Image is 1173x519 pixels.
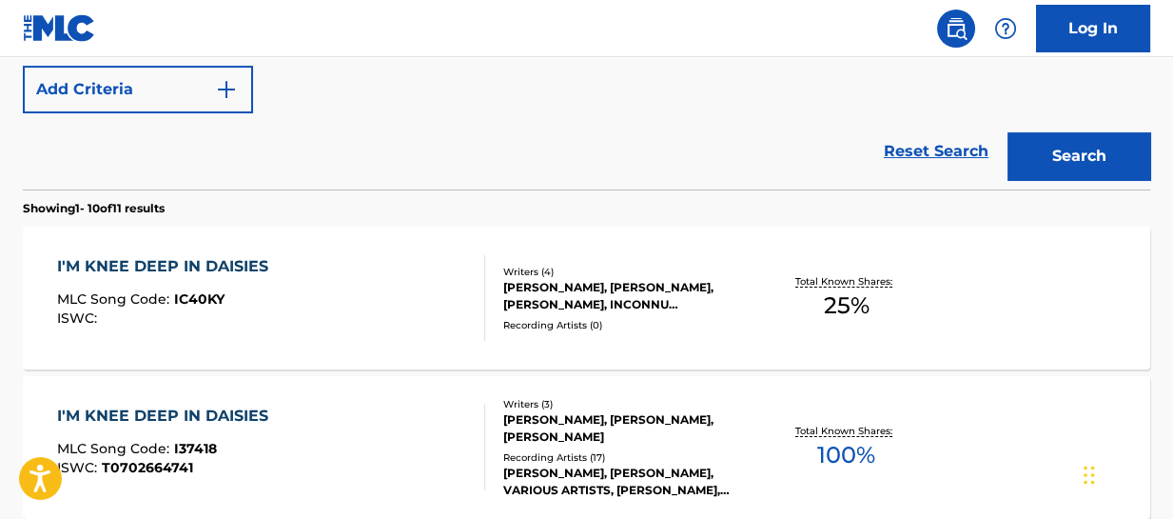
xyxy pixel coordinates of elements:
div: Writers ( 4 ) [503,265,753,279]
span: 25 % [824,289,870,323]
span: T0702664741 [102,459,193,476]
img: help [994,17,1017,40]
a: I'M KNEE DEEP IN DAISIESMLC Song Code:I37418ISWC:T0702664741Writers (3)[PERSON_NAME], [PERSON_NAM... [23,376,1150,519]
span: ISWC : [57,309,102,327]
div: Recording Artists ( 0 ) [503,318,753,332]
a: Reset Search [874,130,998,172]
div: [PERSON_NAME], [PERSON_NAME], VARIOUS ARTISTS, [PERSON_NAME], [PERSON_NAME], [PERSON_NAME] AND HI... [503,465,753,499]
div: [PERSON_NAME], [PERSON_NAME], [PERSON_NAME] [503,411,753,446]
div: Recording Artists ( 17 ) [503,450,753,465]
span: MLC Song Code : [57,440,174,457]
img: MLC Logo [23,14,96,42]
button: Search [1007,132,1150,180]
span: IC40KY [174,290,225,308]
span: I37418 [174,440,217,457]
a: Log In [1036,5,1150,52]
div: Drag [1084,447,1095,504]
p: Total Known Shares: [795,424,897,438]
div: Writers ( 3 ) [503,397,753,411]
img: search [945,17,968,40]
span: MLC Song Code : [57,290,174,308]
img: 9d2ae6d4665cec9f34b9.svg [215,78,238,101]
a: Public Search [937,10,975,48]
button: Add Criteria [23,66,253,113]
div: [PERSON_NAME], [PERSON_NAME], [PERSON_NAME], INCONNU COMPOSITEUR AUTEUR [503,279,753,313]
span: ISWC : [57,459,102,476]
span: 100 % [817,438,875,472]
iframe: Chat Widget [1078,428,1173,519]
div: I'M KNEE DEEP IN DAISIES [57,255,278,278]
div: Help [987,10,1025,48]
p: Total Known Shares: [795,274,897,289]
div: I'M KNEE DEEP IN DAISIES [57,405,278,428]
a: I'M KNEE DEEP IN DAISIESMLC Song Code:IC40KYISWC:Writers (4)[PERSON_NAME], [PERSON_NAME], [PERSON... [23,227,1150,369]
p: Showing 1 - 10 of 11 results [23,200,165,217]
